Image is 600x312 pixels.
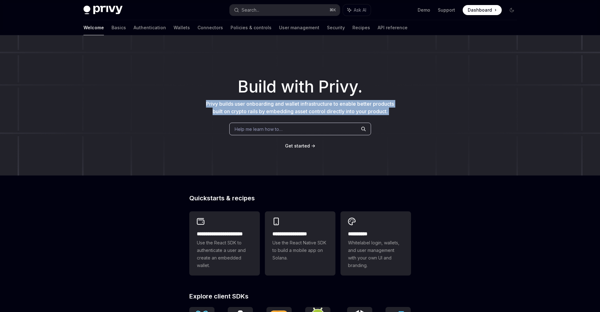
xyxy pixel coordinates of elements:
[83,6,123,14] img: dark logo
[279,20,319,35] a: User management
[354,7,366,13] span: Ask AI
[206,101,394,114] span: Privy builds user onboarding and wallet infrastructure to enable better products built on crypto ...
[235,126,283,132] span: Help me learn how to…
[174,20,190,35] a: Wallets
[265,211,335,276] a: **** **** **** ***Use the React Native SDK to build a mobile app on Solana.
[352,20,370,35] a: Recipes
[468,7,492,13] span: Dashboard
[378,20,408,35] a: API reference
[327,20,345,35] a: Security
[189,195,255,201] span: Quickstarts & recipes
[242,6,259,14] div: Search...
[507,5,517,15] button: Toggle dark mode
[230,4,340,16] button: Search...⌘K
[111,20,126,35] a: Basics
[329,8,336,13] span: ⌘ K
[197,20,223,35] a: Connectors
[348,239,403,269] span: Whitelabel login, wallets, and user management with your own UI and branding.
[343,4,371,16] button: Ask AI
[272,239,328,262] span: Use the React Native SDK to build a mobile app on Solana.
[189,293,249,299] span: Explore client SDKs
[231,20,271,35] a: Policies & controls
[238,81,363,92] span: Build with Privy.
[340,211,411,276] a: **** *****Whitelabel login, wallets, and user management with your own UI and branding.
[83,20,104,35] a: Welcome
[134,20,166,35] a: Authentication
[438,7,455,13] a: Support
[285,143,310,149] a: Get started
[418,7,430,13] a: Demo
[463,5,502,15] a: Dashboard
[197,239,252,269] span: Use the React SDK to authenticate a user and create an embedded wallet.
